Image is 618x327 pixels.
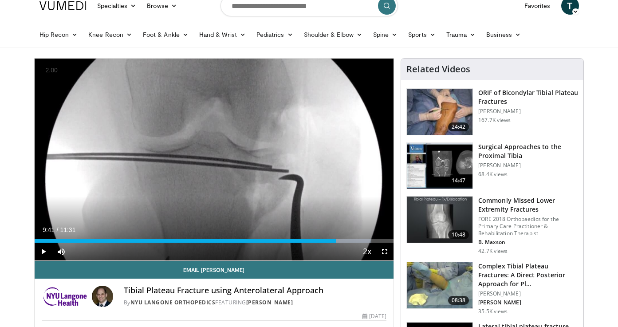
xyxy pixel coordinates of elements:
img: Avatar [92,286,113,307]
a: 10:48 Commonly Missed Lower Extremity Fractures FORE 2018 Orthopaedics for the Primary Care Pract... [406,196,578,255]
a: Business [481,26,526,43]
a: Hand & Wrist [194,26,251,43]
div: [DATE] [362,312,386,320]
img: NYU Langone Orthopedics [42,286,88,307]
span: 11:31 [60,226,75,233]
span: / [57,226,59,233]
img: a3c47f0e-2ae2-4b3a-bf8e-14343b886af9.150x105_q85_crop-smart_upscale.jpg [407,262,472,308]
span: 24:42 [448,122,469,131]
a: Foot & Ankle [138,26,194,43]
h3: Complex Tibial Plateau Fractures: A Direct Posterior Approach for Pl… [478,262,578,288]
img: 4aa379b6-386c-4fb5-93ee-de5617843a87.150x105_q85_crop-smart_upscale.jpg [407,197,472,243]
a: 14:47 Surgical Approaches to the Proximal Tibia [PERSON_NAME] 68.4K views [406,142,578,189]
h4: Related Videos [406,64,470,75]
button: Playback Rate [358,243,376,260]
a: Hip Recon [34,26,83,43]
span: 14:47 [448,176,469,185]
a: Pediatrics [251,26,299,43]
span: 10:48 [448,230,469,239]
a: Knee Recon [83,26,138,43]
div: By FEATURING [124,299,386,307]
a: NYU Langone Orthopedics [130,299,216,306]
button: Play [35,243,52,260]
a: Spine [368,26,403,43]
span: 9:41 [43,226,55,233]
h4: Tibial Plateau Fracture using Anterolateral Approach [124,286,386,295]
button: Mute [52,243,70,260]
video-js: Video Player [35,59,394,261]
h3: Surgical Approaches to the Proximal Tibia [478,142,578,160]
a: Trauma [441,26,481,43]
p: FORE 2018 Orthopaedics for the Primary Care Practitioner & Rehabilitation Therapist [478,216,578,237]
a: [PERSON_NAME] [246,299,293,306]
p: [PERSON_NAME] [478,299,578,306]
span: 08:38 [448,296,469,305]
a: 08:38 Complex Tibial Plateau Fractures: A Direct Posterior Approach for Pl… [PERSON_NAME] [PERSON... [406,262,578,315]
button: Fullscreen [376,243,394,260]
a: Email [PERSON_NAME] [35,261,394,279]
a: Sports [403,26,441,43]
img: DA_UIUPltOAJ8wcH4xMDoxOjB1O8AjAz.150x105_q85_crop-smart_upscale.jpg [407,143,472,189]
p: 68.4K views [478,171,508,178]
p: B. Maxson [478,239,578,246]
h3: Commonly Missed Lower Extremity Fractures [478,196,578,214]
img: VuMedi Logo [39,1,87,10]
p: [PERSON_NAME] [478,108,578,115]
p: 167.7K views [478,117,511,124]
img: Levy_Tib_Plat_100000366_3.jpg.150x105_q85_crop-smart_upscale.jpg [407,89,472,135]
p: [PERSON_NAME] [478,162,578,169]
div: Progress Bar [35,239,394,243]
p: [PERSON_NAME] [478,290,578,297]
h3: ORIF of Bicondylar Tibial Plateau Fractures [478,88,578,106]
a: 24:42 ORIF of Bicondylar Tibial Plateau Fractures [PERSON_NAME] 167.7K views [406,88,578,135]
p: 42.7K views [478,248,508,255]
p: 35.5K views [478,308,508,315]
a: Shoulder & Elbow [299,26,368,43]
